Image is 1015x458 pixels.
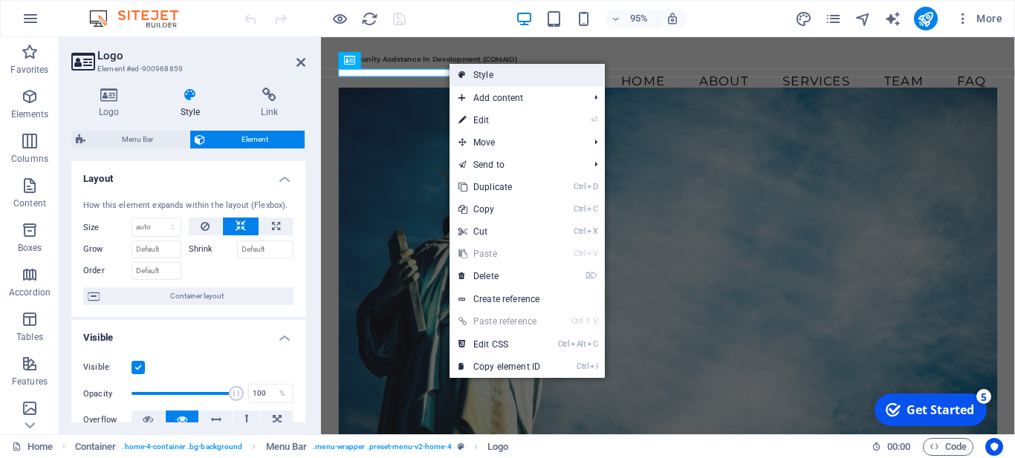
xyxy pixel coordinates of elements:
i: Ctrl [574,226,586,236]
span: Element [210,131,300,148]
i: AI Writer [884,10,901,27]
div: 5 [106,1,121,16]
i: Pages (Ctrl+Alt+S) [825,10,842,27]
h2: Logo [97,49,305,62]
span: Click to select. Double-click to edit [487,438,508,456]
a: Ctrl⇧VPaste reference [450,310,549,333]
span: Click to select. Double-click to edit [75,438,117,456]
h6: Session time [872,438,911,456]
button: 95% [605,10,658,27]
label: Grow [83,241,132,258]
i: Ctrl [571,316,583,326]
button: Usercentrics [985,438,1003,456]
a: Click to cancel selection. Double-click to open Pages [12,438,53,456]
input: Default [132,241,181,258]
p: Columns [11,153,48,165]
p: Boxes [18,242,42,254]
a: CtrlDDuplicate [450,176,549,198]
label: Order [83,262,132,280]
i: Navigator [855,10,872,27]
button: Code [923,438,973,456]
p: Features [12,376,48,387]
i: D [587,182,597,192]
span: . home-4-container .bg-background [122,438,242,456]
h4: Layout [71,161,305,188]
img: Editor Logo [85,10,197,27]
i: I [590,362,597,371]
span: Container layout [104,287,289,305]
span: : [898,441,900,452]
span: Menu Bar [90,131,185,148]
i: Publish [917,10,934,27]
p: Elements [11,108,49,120]
h3: Element #ed-900968859 [97,62,276,76]
p: Accordion [9,287,51,298]
i: X [587,226,597,236]
label: Visible [83,359,132,376]
a: CtrlVPaste [450,243,549,265]
h6: 95% [627,10,651,27]
a: CtrlICopy element ID [450,356,549,378]
i: ⏎ [591,115,597,125]
i: Ctrl [574,182,586,192]
span: More [956,11,1002,26]
button: Container layout [83,287,294,305]
button: navigator [855,10,872,27]
i: Design (Ctrl+Alt+Y) [795,10,812,27]
button: Menu Bar [71,131,189,148]
p: Favorites [10,64,48,76]
a: ⌦Delete [450,265,549,287]
label: Size [83,223,132,232]
span: . menu-wrapper .preset-menu-v2-home-4 [313,438,451,456]
input: Default [237,241,294,258]
i: ⇧ [585,316,591,326]
span: Move [450,131,583,154]
i: This element is a customizable preset [458,442,464,451]
button: design [795,10,813,27]
i: Ctrl [574,204,586,214]
h4: Visible [71,320,305,347]
button: Element [190,131,305,148]
span: 00 00 [887,438,910,456]
button: More [950,7,1008,30]
div: % [272,385,293,402]
a: CtrlCCopy [450,198,549,220]
i: Ctrl [574,249,586,258]
input: Default [132,262,181,280]
button: publish [914,7,938,30]
label: Shrink [189,241,237,258]
span: Code [930,438,967,456]
i: ⌦ [586,271,597,281]
button: text_generator [884,10,902,27]
p: Tables [16,331,43,343]
i: V [587,249,597,258]
i: V [593,316,597,326]
i: Ctrl [577,362,588,371]
div: How this element expands within the layout (Flexbox). [83,200,294,212]
label: Opacity [83,390,132,398]
div: Get Started [36,14,104,30]
label: Overflow [83,411,132,429]
span: Click to select. Double-click to edit [266,438,308,456]
nav: breadcrumb [75,438,509,456]
i: C [587,204,597,214]
a: ⏎Edit [450,109,549,131]
i: C [587,339,597,349]
div: Get Started 5 items remaining, 0% complete [4,6,117,39]
button: reload [360,10,378,27]
a: Style [450,64,605,86]
p: Content [13,197,46,209]
a: Send to [450,154,583,176]
button: pages [825,10,843,27]
i: Ctrl [558,339,570,349]
h4: Logo [71,88,153,119]
a: Create reference [450,288,605,310]
a: CtrlXCut [450,220,549,243]
h4: Link [233,88,305,119]
h4: Style [153,88,234,119]
i: Alt [571,339,586,349]
a: CtrlAltCEdit CSS [450,333,549,356]
span: Add content [450,87,583,109]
